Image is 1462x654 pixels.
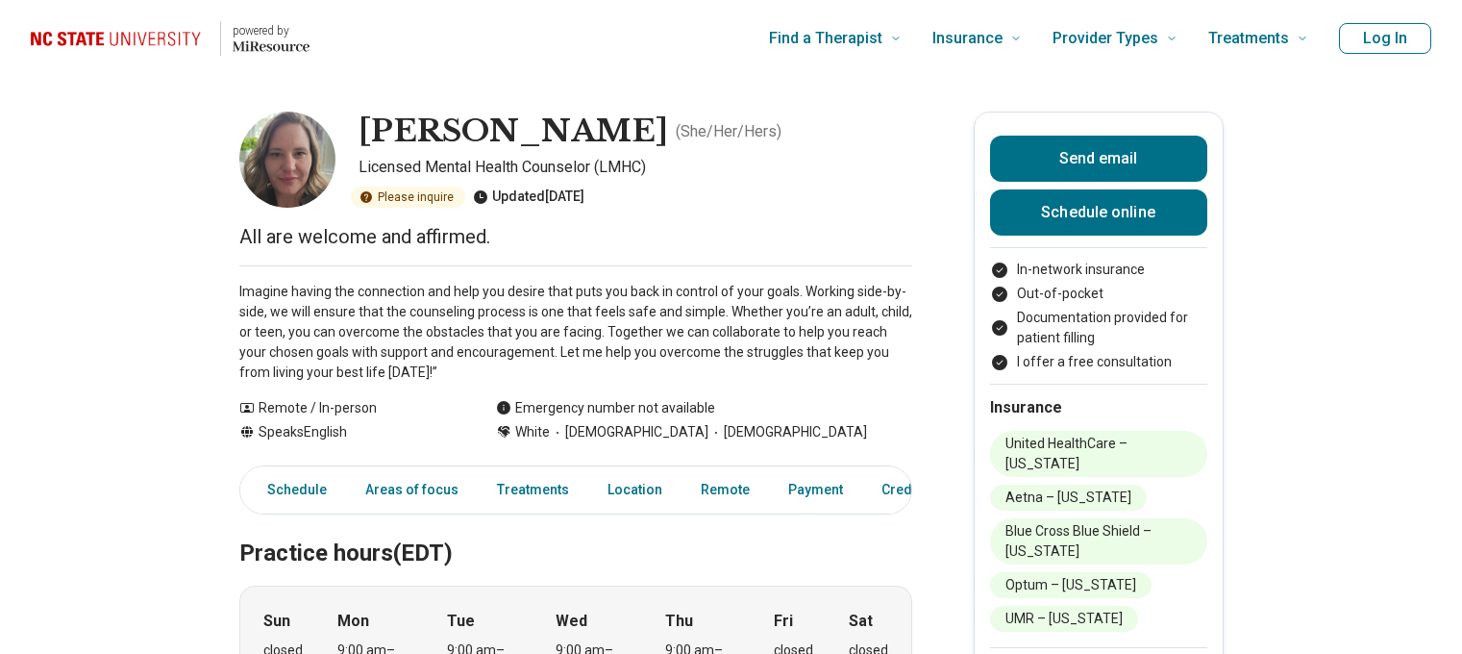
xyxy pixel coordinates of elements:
[31,8,310,69] a: Home page
[1053,25,1158,52] span: Provider Types
[990,260,1207,280] li: In-network insurance
[990,308,1207,348] li: Documentation provided for patient filling
[354,470,470,510] a: Areas of focus
[233,23,310,38] p: powered by
[990,431,1207,477] li: United HealthCare – [US_STATE]
[351,187,465,208] div: Please inquire
[774,610,793,633] strong: Fri
[496,398,715,418] div: Emergency number not available
[337,610,369,633] strong: Mon
[990,260,1207,372] ul: Payment options
[515,422,550,442] span: White
[769,25,882,52] span: Find a Therapist
[990,189,1207,236] a: Schedule online
[263,610,290,633] strong: Sun
[239,422,458,442] div: Speaks English
[689,470,761,510] a: Remote
[990,606,1138,632] li: UMR – [US_STATE]
[485,470,581,510] a: Treatments
[596,470,674,510] a: Location
[1339,23,1431,54] button: Log In
[239,112,335,208] img: Alicia Hartman, Licensed Mental Health Counselor (LMHC)
[473,187,584,208] div: Updated [DATE]
[990,572,1152,598] li: Optum – [US_STATE]
[870,470,966,510] a: Credentials
[447,610,475,633] strong: Tue
[990,136,1207,182] button: Send email
[665,610,693,633] strong: Thu
[990,396,1207,419] h2: Insurance
[777,470,855,510] a: Payment
[239,491,912,570] h2: Practice hours (EDT)
[244,470,338,510] a: Schedule
[550,422,708,442] span: [DEMOGRAPHIC_DATA]
[932,25,1003,52] span: Insurance
[359,156,912,179] p: Licensed Mental Health Counselor (LMHC)
[708,422,867,442] span: [DEMOGRAPHIC_DATA]
[849,610,873,633] strong: Sat
[676,120,781,143] p: ( She/Her/Hers )
[1208,25,1289,52] span: Treatments
[359,112,668,152] h1: [PERSON_NAME]
[990,284,1207,304] li: Out-of-pocket
[556,610,587,633] strong: Wed
[990,485,1147,511] li: Aetna – [US_STATE]
[990,518,1207,565] li: Blue Cross Blue Shield – [US_STATE]
[239,282,912,383] p: Imagine having the connection and help you desire that puts you back in control of your goals. Wo...
[239,398,458,418] div: Remote / In-person
[239,223,912,250] p: All are welcome and affirmed.
[990,352,1207,372] li: I offer a free consultation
